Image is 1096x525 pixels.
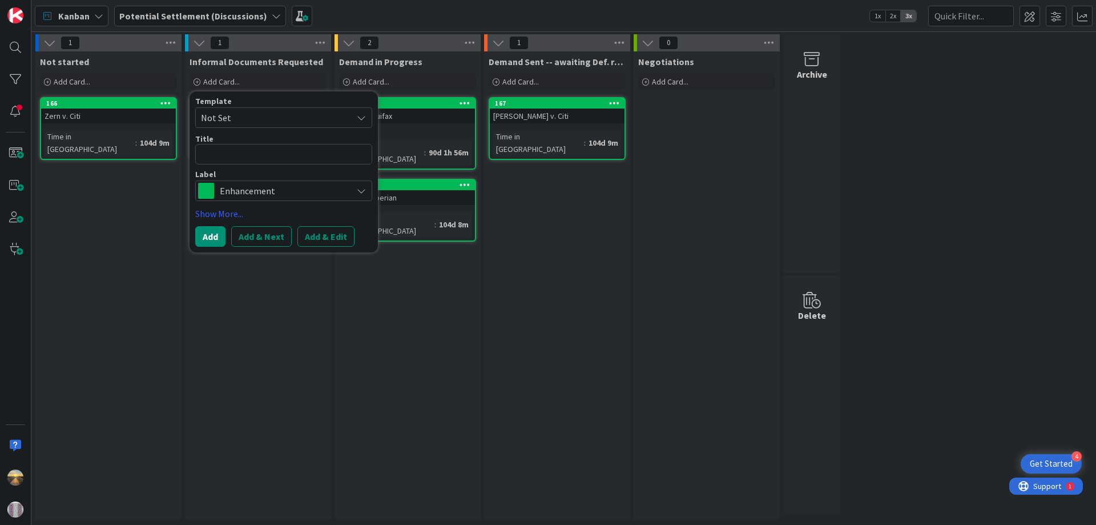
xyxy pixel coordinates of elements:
[797,67,827,81] div: Archive
[1021,454,1082,474] div: Open Get Started checklist, remaining modules: 4
[436,218,472,231] div: 104d 8m
[203,77,240,87] span: Add Card...
[885,10,901,22] span: 2x
[340,98,475,109] div: 174
[58,9,90,23] span: Kanban
[45,130,135,155] div: Time in [GEOGRAPHIC_DATA]
[345,99,475,107] div: 174
[509,36,529,50] span: 1
[493,130,584,155] div: Time in [GEOGRAPHIC_DATA]
[297,226,354,247] button: Add & Edit
[41,109,176,123] div: Zern v. Citi
[490,109,624,123] div: [PERSON_NAME] v. Citi
[137,137,172,149] div: 104d 9m
[195,134,213,144] label: Title
[584,137,586,149] span: :
[586,137,621,149] div: 104d 9m
[502,77,539,87] span: Add Card...
[495,99,624,107] div: 167
[340,98,475,123] div: 174King v. Equifax
[41,98,176,123] div: 166Zern v. Citi
[798,308,826,322] div: Delete
[490,98,624,109] div: 167
[901,10,916,22] span: 3x
[119,10,267,22] b: Potential Settlement (Discussions)
[201,110,344,125] span: Not Set
[54,77,90,87] span: Add Card...
[24,2,52,15] span: Support
[339,56,422,67] span: Demand in Progress
[340,180,475,205] div: 168King v. Experian
[40,56,89,67] span: Not started
[434,218,436,231] span: :
[345,181,475,189] div: 168
[344,140,424,165] div: Time in [GEOGRAPHIC_DATA]
[638,56,694,67] span: Negotiations
[339,179,476,242] a: 168King v. ExperianTime in [GEOGRAPHIC_DATA]:104d 8m
[210,36,229,50] span: 1
[7,7,23,23] img: Visit kanbanzone.com
[360,36,379,50] span: 2
[652,77,688,87] span: Add Card...
[489,97,626,160] a: 167[PERSON_NAME] v. CitiTime in [GEOGRAPHIC_DATA]:104d 9m
[135,137,137,149] span: :
[59,5,62,14] div: 1
[7,470,23,486] img: AS
[659,36,678,50] span: 0
[7,502,23,518] img: avatar
[220,183,346,199] span: Enhancement
[340,190,475,205] div: King v. Experian
[339,97,476,170] a: 174King v. EquifaxTime in [GEOGRAPHIC_DATA]:90d 1h 56m
[928,6,1014,26] input: Quick Filter...
[195,207,372,221] a: Show More...
[489,56,626,67] span: Demand Sent -- awaiting Def. response
[195,170,216,178] span: Label
[424,146,426,159] span: :
[195,97,232,105] span: Template
[40,97,177,160] a: 166Zern v. CitiTime in [GEOGRAPHIC_DATA]:104d 9m
[870,10,885,22] span: 1x
[1071,451,1082,462] div: 4
[190,56,323,67] span: Informal Documents Requested
[41,98,176,109] div: 166
[61,36,80,50] span: 1
[353,77,389,87] span: Add Card...
[231,226,292,247] button: Add & Next
[195,226,225,247] button: Add
[1030,458,1073,470] div: Get Started
[46,99,176,107] div: 166
[426,146,472,159] div: 90d 1h 56m
[344,212,434,237] div: Time in [GEOGRAPHIC_DATA]
[490,98,624,123] div: 167[PERSON_NAME] v. Citi
[340,109,475,123] div: King v. Equifax
[340,180,475,190] div: 168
